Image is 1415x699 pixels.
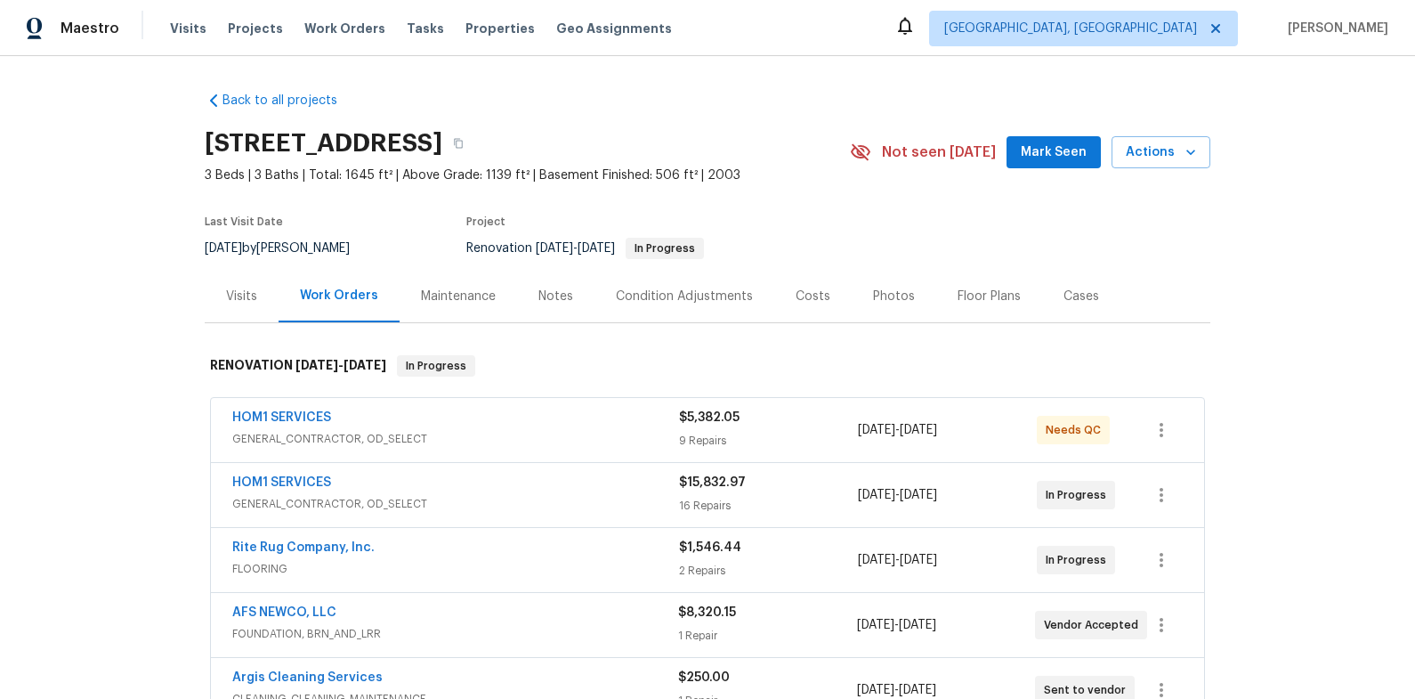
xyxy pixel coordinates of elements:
[205,216,283,227] span: Last Visit Date
[1063,288,1099,305] div: Cases
[858,554,895,566] span: [DATE]
[858,421,937,439] span: -
[295,359,386,371] span: -
[678,606,736,619] span: $8,320.15
[205,337,1210,394] div: RENOVATION [DATE]-[DATE]In Progress
[538,288,573,305] div: Notes
[344,359,386,371] span: [DATE]
[61,20,119,37] span: Maestro
[679,497,858,515] div: 16 Repairs
[205,238,371,259] div: by [PERSON_NAME]
[228,20,283,37] span: Projects
[858,489,895,501] span: [DATE]
[1021,142,1087,164] span: Mark Seen
[442,127,474,159] button: Copy Address
[873,288,915,305] div: Photos
[304,20,385,37] span: Work Orders
[232,476,331,489] a: HOM1 SERVICES
[900,424,937,436] span: [DATE]
[536,242,573,255] span: [DATE]
[1007,136,1101,169] button: Mark Seen
[1046,486,1113,504] span: In Progress
[466,216,505,227] span: Project
[900,554,937,566] span: [DATE]
[679,562,858,580] div: 2 Repairs
[1044,681,1133,699] span: Sent to vendor
[900,489,937,501] span: [DATE]
[679,432,858,450] div: 9 Repairs
[300,287,378,305] div: Work Orders
[536,242,615,255] span: -
[858,486,937,504] span: -
[1112,136,1210,169] button: Actions
[1046,551,1113,569] span: In Progress
[1126,142,1196,164] span: Actions
[578,242,615,255] span: [DATE]
[627,243,702,254] span: In Progress
[616,288,753,305] div: Condition Adjustments
[232,560,679,578] span: FLOORING
[944,20,1197,37] span: [GEOGRAPHIC_DATA], [GEOGRAPHIC_DATA]
[295,359,338,371] span: [DATE]
[857,681,936,699] span: -
[679,476,746,489] span: $15,832.97
[679,411,740,424] span: $5,382.05
[205,242,242,255] span: [DATE]
[232,671,383,684] a: Argis Cleaning Services
[1046,421,1108,439] span: Needs QC
[882,143,996,161] span: Not seen [DATE]
[857,616,936,634] span: -
[421,288,496,305] div: Maintenance
[858,424,895,436] span: [DATE]
[399,357,473,375] span: In Progress
[1281,20,1388,37] span: [PERSON_NAME]
[899,684,936,696] span: [DATE]
[205,134,442,152] h2: [STREET_ADDRESS]
[857,684,894,696] span: [DATE]
[232,625,678,643] span: FOUNDATION, BRN_AND_LRR
[466,242,704,255] span: Renovation
[232,606,336,619] a: AFS NEWCO, LLC
[210,355,386,377] h6: RENOVATION
[205,167,850,184] span: 3 Beds | 3 Baths | Total: 1645 ft² | Above Grade: 1139 ft² | Basement Finished: 506 ft² | 2003
[170,20,206,37] span: Visits
[226,288,257,305] div: Visits
[678,671,730,684] span: $250.00
[857,619,894,631] span: [DATE]
[899,619,936,631] span: [DATE]
[678,627,856,645] div: 1 Repair
[858,551,937,569] span: -
[232,411,331,424] a: HOM1 SERVICES
[232,495,679,513] span: GENERAL_CONTRACTOR, OD_SELECT
[556,20,672,37] span: Geo Assignments
[465,20,535,37] span: Properties
[1044,616,1145,634] span: Vendor Accepted
[205,92,376,110] a: Back to all projects
[232,541,375,554] a: Rite Rug Company, Inc.
[796,288,830,305] div: Costs
[232,430,679,448] span: GENERAL_CONTRACTOR, OD_SELECT
[679,541,741,554] span: $1,546.44
[958,288,1021,305] div: Floor Plans
[407,22,444,35] span: Tasks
